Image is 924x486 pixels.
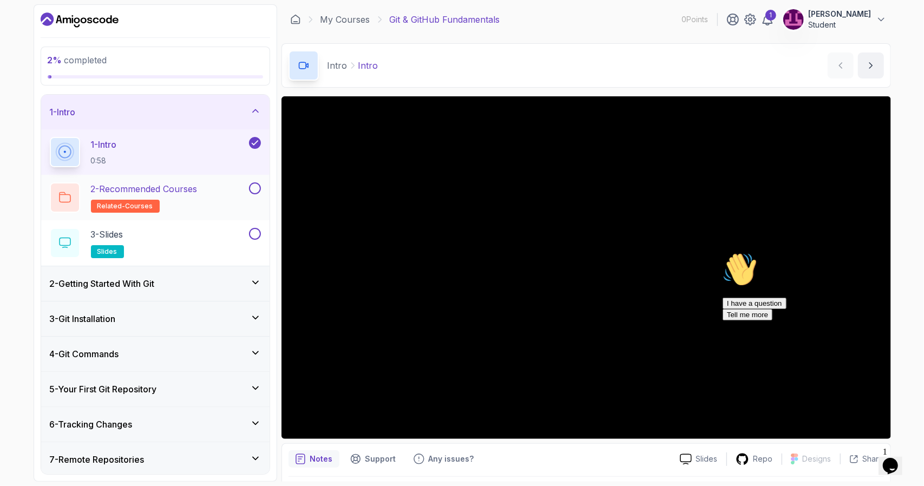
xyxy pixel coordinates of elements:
p: Notes [310,454,333,464]
button: 3-Slidesslides [50,228,261,258]
a: Repo [727,452,782,466]
p: Any issues? [429,454,474,464]
iframe: chat widget [718,248,913,437]
a: Dashboard [41,11,119,29]
span: related-courses [97,202,153,211]
p: Intro [358,59,378,72]
h3: 3 - Git Installation [50,312,116,325]
span: slides [97,247,117,256]
button: 7-Remote Repositories [41,442,270,477]
button: previous content [828,52,854,78]
img: user profile image [783,9,804,30]
h3: 2 - Getting Started With Git [50,277,155,290]
iframe: chat widget [879,443,913,475]
h3: 6 - Tracking Changes [50,418,133,431]
h3: 5 - Your First Git Repository [50,383,157,396]
button: I have a question [4,50,68,61]
p: Designs [803,454,831,464]
p: Slides [696,454,718,464]
button: Support button [344,450,403,468]
a: Dashboard [290,14,301,25]
p: 1 - Intro [91,138,117,151]
div: 1 [765,10,776,21]
div: 👋Hi! How can we help?I have a questionTell me more [4,4,199,73]
a: My Courses [320,13,370,26]
button: 2-Recommended Coursesrelated-courses [50,182,261,213]
button: 1-Intro [41,95,270,129]
a: 1 [761,13,774,26]
h3: 7 - Remote Repositories [50,453,145,466]
p: Share [863,454,884,464]
h3: 1 - Intro [50,106,76,119]
p: Git & GitHub Fundamentals [390,13,500,26]
button: next content [858,52,884,78]
img: :wave: [4,4,39,39]
p: Support [365,454,396,464]
p: 0 Points [682,14,709,25]
iframe: 1 - Intro [281,96,891,439]
p: 3 - Slides [91,228,123,241]
p: [PERSON_NAME] [809,9,871,19]
p: 0:58 [91,155,117,166]
button: 4-Git Commands [41,337,270,371]
button: Feedback button [407,450,481,468]
button: 6-Tracking Changes [41,407,270,442]
p: Intro [327,59,348,72]
p: Repo [753,454,773,464]
button: Share [840,454,884,464]
button: notes button [289,450,339,468]
button: Tell me more [4,61,54,73]
span: completed [48,55,107,65]
span: 2 % [48,55,62,65]
p: Student [809,19,871,30]
button: 2-Getting Started With Git [41,266,270,301]
button: user profile image[PERSON_NAME]Student [783,9,887,30]
a: Slides [671,454,726,465]
button: 3-Git Installation [41,301,270,336]
span: Hi! How can we help? [4,32,107,41]
button: 5-Your First Git Repository [41,372,270,406]
button: 1-Intro0:58 [50,137,261,167]
p: 2 - Recommended Courses [91,182,198,195]
h3: 4 - Git Commands [50,347,119,360]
